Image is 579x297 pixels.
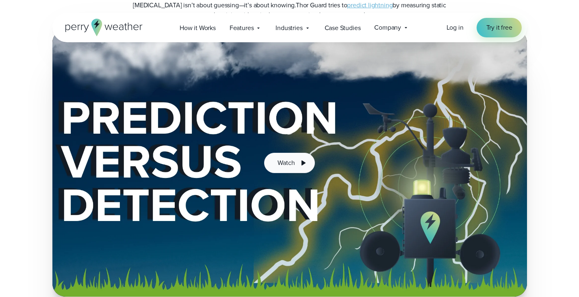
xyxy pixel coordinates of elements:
span: How it Works [180,23,216,33]
span: Try it free [486,23,512,33]
a: How it Works [173,20,223,36]
span: Case Studies [325,23,361,33]
span: Features [230,23,254,33]
a: Log in [447,23,464,33]
span: Company [374,23,401,33]
span: Log in [447,23,464,32]
a: Case Studies [318,20,368,36]
a: Try it free [477,18,522,37]
span: [MEDICAL_DATA] isn’t about guessing—it’s about knowing. [133,0,296,10]
button: Watch [264,153,314,173]
p: Thor Guard tries to by measuring static electricity with a single sensor – an inadequate approach. [127,0,452,20]
span: Watch [278,158,295,168]
span: Industries [275,23,302,33]
a: predict lightning [347,0,393,10]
